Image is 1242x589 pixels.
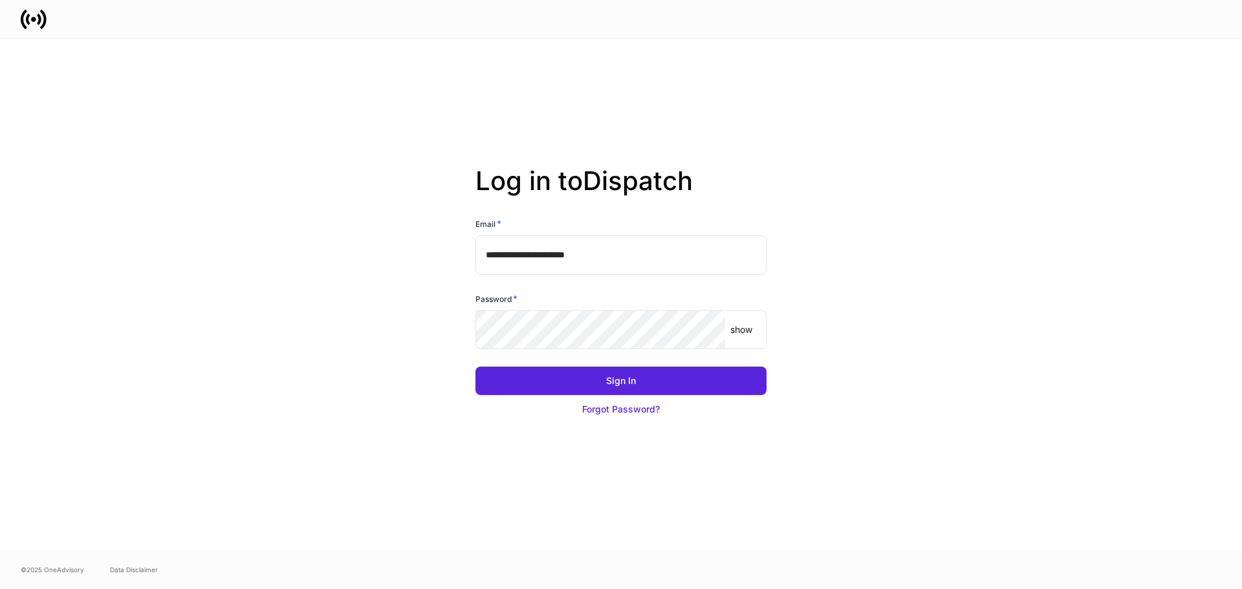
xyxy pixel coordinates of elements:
h2: Log in to Dispatch [475,166,767,217]
button: Sign In [475,367,767,395]
div: Forgot Password? [582,403,660,416]
h6: Password [475,292,517,305]
h6: Email [475,217,501,230]
button: Forgot Password? [475,395,767,423]
a: Data Disclaimer [110,564,158,575]
div: Sign In [606,374,636,387]
p: show [730,323,752,336]
span: © 2025 OneAdvisory [21,564,84,575]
